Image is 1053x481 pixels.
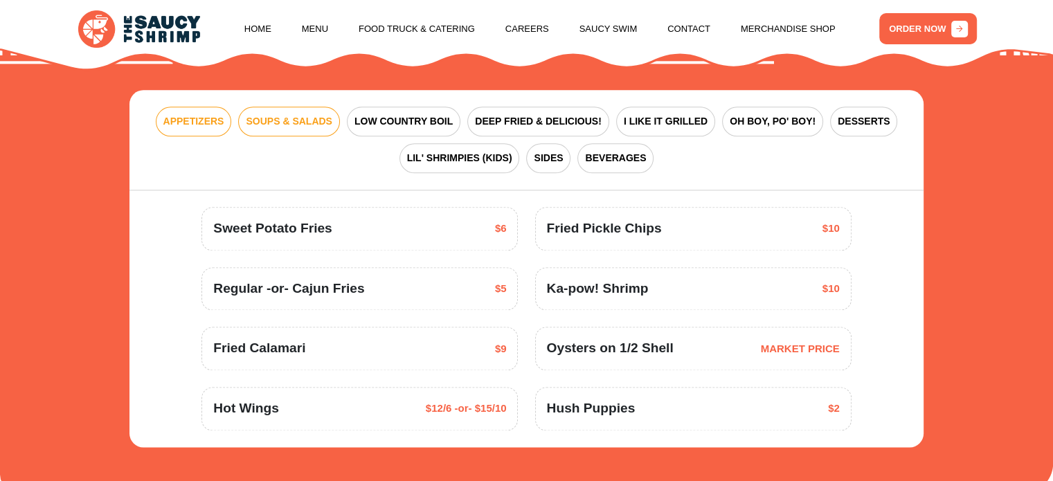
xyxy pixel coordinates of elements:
button: SIDES [526,143,570,173]
button: BEVERAGES [577,143,654,173]
a: Food Truck & Catering [359,3,475,55]
a: Careers [505,3,549,55]
span: BEVERAGES [585,151,646,165]
span: Hot Wings [213,399,279,419]
a: Contact [667,3,710,55]
span: Sweet Potato Fries [213,219,332,239]
span: Hush Puppies [546,399,635,419]
span: Regular -or- Cajun Fries [213,279,364,299]
button: OH BOY, PO' BOY! [722,107,823,136]
span: Ka-pow! Shrimp [546,279,648,299]
span: SIDES [534,151,563,165]
span: $6 [495,221,507,237]
span: APPETIZERS [163,114,224,129]
span: $12/6 -or- $15/10 [426,401,507,417]
span: DEEP FRIED & DELICIOUS! [475,114,602,129]
button: I LIKE IT GRILLED [616,107,715,136]
span: DESSERTS [838,114,890,129]
span: LIL' SHRIMPIES (KIDS) [407,151,512,165]
span: LOW COUNTRY BOIL [354,114,453,129]
span: Fried Pickle Chips [546,219,661,239]
span: $2 [828,401,840,417]
button: SOUPS & SALADS [238,107,339,136]
a: Merchandise Shop [741,3,836,55]
span: MARKET PRICE [761,341,840,357]
img: logo [78,10,200,47]
button: LOW COUNTRY BOIL [347,107,460,136]
span: $10 [822,221,840,237]
span: $9 [495,341,507,357]
button: APPETIZERS [156,107,232,136]
span: $10 [822,281,840,297]
span: Oysters on 1/2 Shell [546,338,673,359]
a: Menu [302,3,328,55]
span: OH BOY, PO' BOY! [730,114,816,129]
button: DESSERTS [830,107,897,136]
a: Saucy Swim [579,3,638,55]
a: ORDER NOW [879,13,977,44]
button: DEEP FRIED & DELICIOUS! [467,107,609,136]
a: Home [244,3,271,55]
span: $5 [495,281,507,297]
span: Fried Calamari [213,338,305,359]
button: LIL' SHRIMPIES (KIDS) [399,143,520,173]
span: I LIKE IT GRILLED [624,114,708,129]
span: SOUPS & SALADS [246,114,332,129]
